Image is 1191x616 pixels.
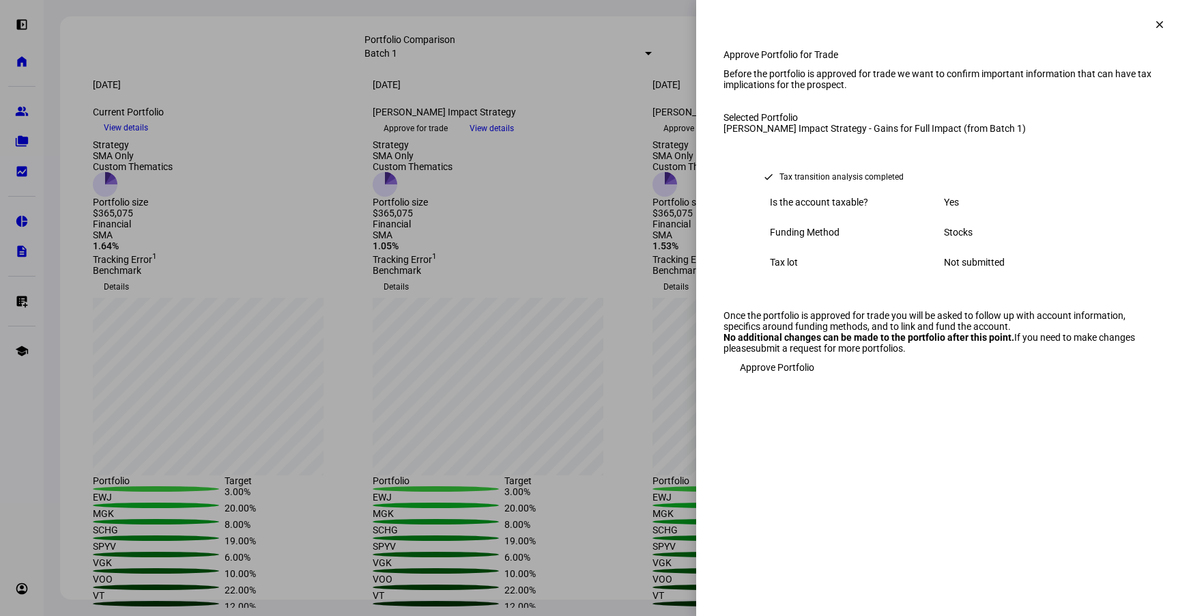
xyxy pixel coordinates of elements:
div: Tax transition analysis completed [779,170,904,184]
div: [PERSON_NAME] Impact Strategy - Gains for Full Impact (from Batch 1) [723,123,1164,134]
div: Stocks [944,227,1118,238]
div: Selected Portfolio [723,112,1164,123]
strong: No additional changes can be made to the portfolio after this point. [723,332,1014,343]
div: Approve Portfolio for Trade [723,49,1164,60]
div: Is the account taxable? [770,197,944,208]
mat-icon: clear [1153,18,1166,31]
div: Funding Method [770,227,944,238]
span: Approve Portfolio [740,354,814,381]
a: submit a request for more portfolios [751,343,903,354]
div: Yes [944,197,1118,208]
div: If you need to make changes please . [723,332,1164,354]
div: Once the portfolio is approved for trade you will be asked to follow up with account information,... [723,310,1164,332]
button: Approve Portfolio [723,354,831,381]
mat-icon: check [763,171,774,182]
div: Not submitted [944,257,1118,268]
div: Before the portfolio is approved for trade we want to confirm important information that can have... [723,68,1164,90]
div: Tax lot [770,257,944,268]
